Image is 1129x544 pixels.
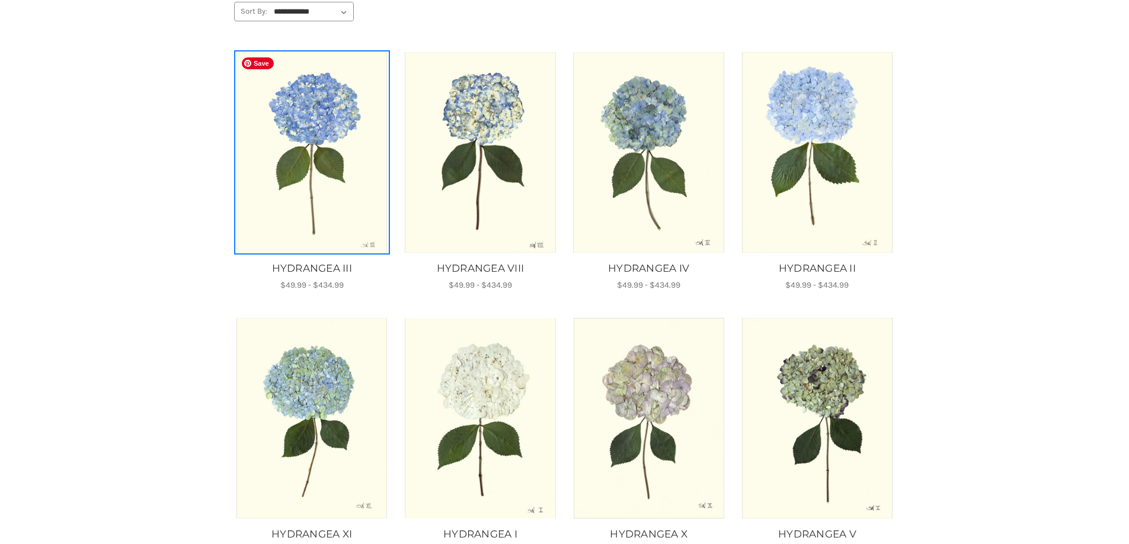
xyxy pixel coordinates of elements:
[404,318,556,519] img: Unframed
[404,318,556,519] a: HYDRANGEA I, Price range from $49.99 to $434.99
[571,527,727,542] a: HYDRANGEA X, Price range from $49.99 to $434.99
[236,318,388,519] img: Unframed
[449,280,512,290] span: $49.99 - $434.99
[741,318,893,519] a: HYDRANGEA V, Price range from $49.99 to $434.99
[573,52,725,253] a: HYDRANGEA IV, Price range from $49.99 to $434.99
[404,52,556,253] img: Unframed
[739,527,895,542] a: HYDRANGEA V, Price range from $49.99 to $434.99
[741,52,893,253] a: HYDRANGEA II, Price range from $49.99 to $434.99
[573,52,725,253] img: Unframed
[571,261,727,276] a: HYDRANGEA IV, Price range from $49.99 to $434.99
[235,2,268,20] label: Sort By:
[573,318,725,519] a: HYDRANGEA X, Price range from $49.99 to $434.99
[741,52,893,253] img: Unframed
[402,261,558,276] a: HYDRANGEA VIII, Price range from $49.99 to $434.99
[242,57,274,69] span: Save
[234,261,390,276] a: HYDRANGEA III, Price range from $49.99 to $434.99
[236,52,388,253] a: HYDRANGEA III, Price range from $49.99 to $434.99
[404,52,556,253] a: HYDRANGEA VIII, Price range from $49.99 to $434.99
[617,280,680,290] span: $49.99 - $434.99
[234,527,390,542] a: HYDRANGEA XI, Price range from $49.99 to $434.99
[402,527,558,542] a: HYDRANGEA I, Price range from $49.99 to $434.99
[785,280,849,290] span: $49.99 - $434.99
[739,261,895,276] a: HYDRANGEA II, Price range from $49.99 to $434.99
[280,280,344,290] span: $49.99 - $434.99
[236,318,388,519] a: HYDRANGEA XI, Price range from $49.99 to $434.99
[573,318,725,519] img: Unframed
[236,52,388,253] img: Unframed
[741,318,893,519] img: Unframed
